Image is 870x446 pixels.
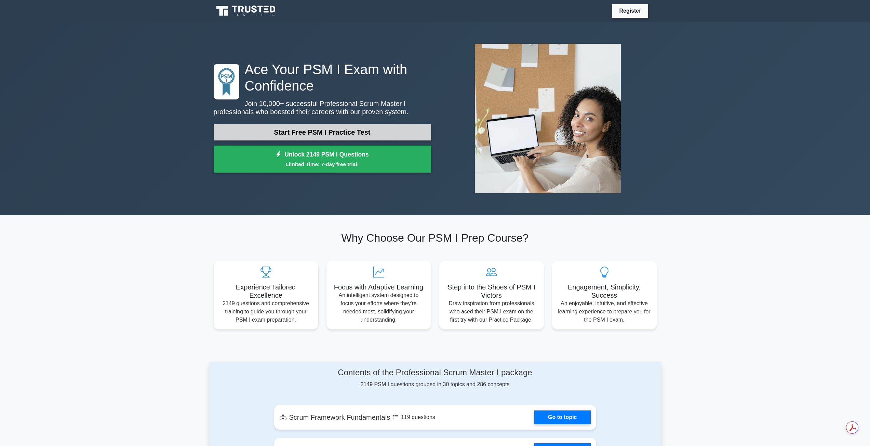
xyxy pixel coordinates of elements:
[332,283,426,291] h5: Focus with Adaptive Learning
[558,283,651,299] h5: Engagement, Simplicity, Success
[445,283,538,299] h5: Step into the Shoes of PSM I Victors
[445,299,538,324] p: Draw inspiration from professionals who aced their PSM I exam on the first try with our Practice ...
[214,124,431,140] a: Start Free PSM I Practice Test
[558,299,651,324] p: An enjoyable, intuitive, and effective learning experience to prepare you for the PSM I exam.
[274,368,596,389] div: 2149 PSM I questions grouped in 30 topics and 286 concepts
[214,61,431,94] h1: Ace Your PSM I Exam with Confidence
[219,283,313,299] h5: Experience Tailored Excellence
[332,291,426,324] p: An intelligent system designed to focus your efforts where they're needed most, solidifying your ...
[534,410,590,424] a: Go to topic
[274,368,596,378] h4: Contents of the Professional Scrum Master I package
[214,231,657,244] h2: Why Choose Our PSM I Prep Course?
[214,99,431,116] p: Join 10,000+ successful Professional Scrum Master I professionals who boosted their careers with ...
[214,146,431,173] a: Unlock 2149 PSM I QuestionsLimited Time: 7-day free trial!
[615,6,645,15] a: Register
[222,160,423,168] small: Limited Time: 7-day free trial!
[219,299,313,324] p: 2149 questions and comprehensive training to guide you through your PSM I exam preparation.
